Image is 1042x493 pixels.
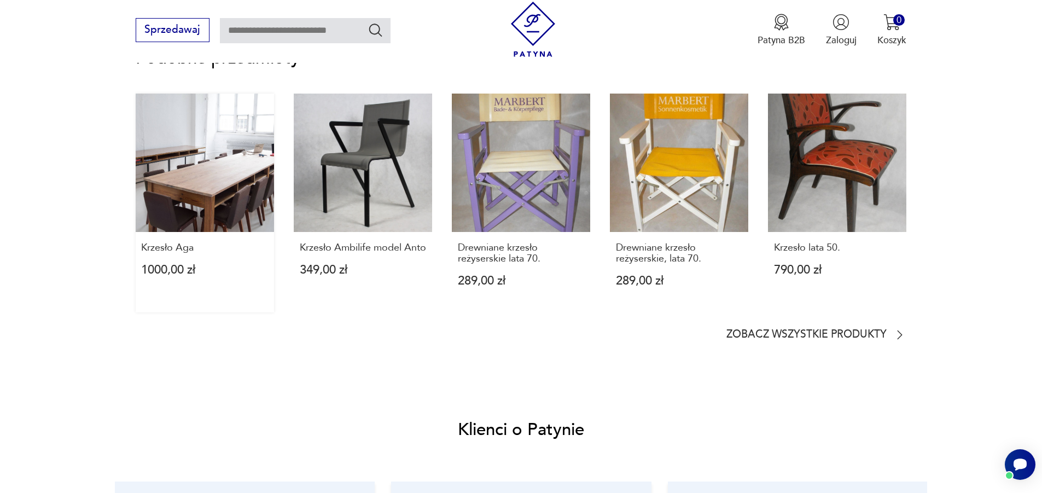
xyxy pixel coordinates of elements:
p: 349,00 zł [300,264,427,276]
a: Krzesło Ambilife model AntoKrzesło Ambilife model Anto349,00 zł [294,94,432,312]
p: Koszyk [877,34,906,47]
a: Krzesło lata 50.Krzesło lata 50.790,00 zł [768,94,906,312]
div: 0 [893,14,905,26]
p: Krzesło Ambilife model Anto [300,242,427,253]
button: 0Koszyk [877,14,906,47]
iframe: Smartsupp widget button [1005,449,1035,480]
p: Drewniane krzesło reżyserskie, lata 70. [616,242,743,265]
button: Patyna B2B [758,14,805,47]
button: Sprzedawaj [136,18,209,42]
p: Krzesło lata 50. [774,242,901,253]
p: 289,00 zł [458,275,585,287]
a: Sprzedawaj [136,26,209,35]
p: Zobacz wszystkie produkty [726,330,887,339]
img: Ikona koszyka [883,14,900,31]
a: Ikona medaluPatyna B2B [758,14,805,47]
img: Ikona medalu [773,14,790,31]
p: Zaloguj [826,34,857,47]
button: Zaloguj [826,14,857,47]
a: Drewniane krzesło reżyserskie lata 70.Drewniane krzesło reżyserskie lata 70.289,00 zł [452,94,590,312]
a: Krzesło AgaKrzesło Aga1000,00 zł [136,94,274,312]
button: Szukaj [368,22,383,38]
a: Drewniane krzesło reżyserskie, lata 70.Drewniane krzesło reżyserskie, lata 70.289,00 zł [610,94,748,312]
img: Patyna - sklep z meblami i dekoracjami vintage [505,2,561,57]
p: 1000,00 zł [141,264,268,276]
p: Patyna B2B [758,34,805,47]
p: Podobne przedmioty [136,50,907,66]
p: 289,00 zł [616,275,743,287]
h2: Klienci o Patynie [458,419,584,441]
p: Drewniane krzesło reżyserskie lata 70. [458,242,585,265]
p: 790,00 zł [774,264,901,276]
a: Zobacz wszystkie produkty [726,328,906,341]
img: Ikonka użytkownika [833,14,849,31]
p: Krzesło Aga [141,242,268,253]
